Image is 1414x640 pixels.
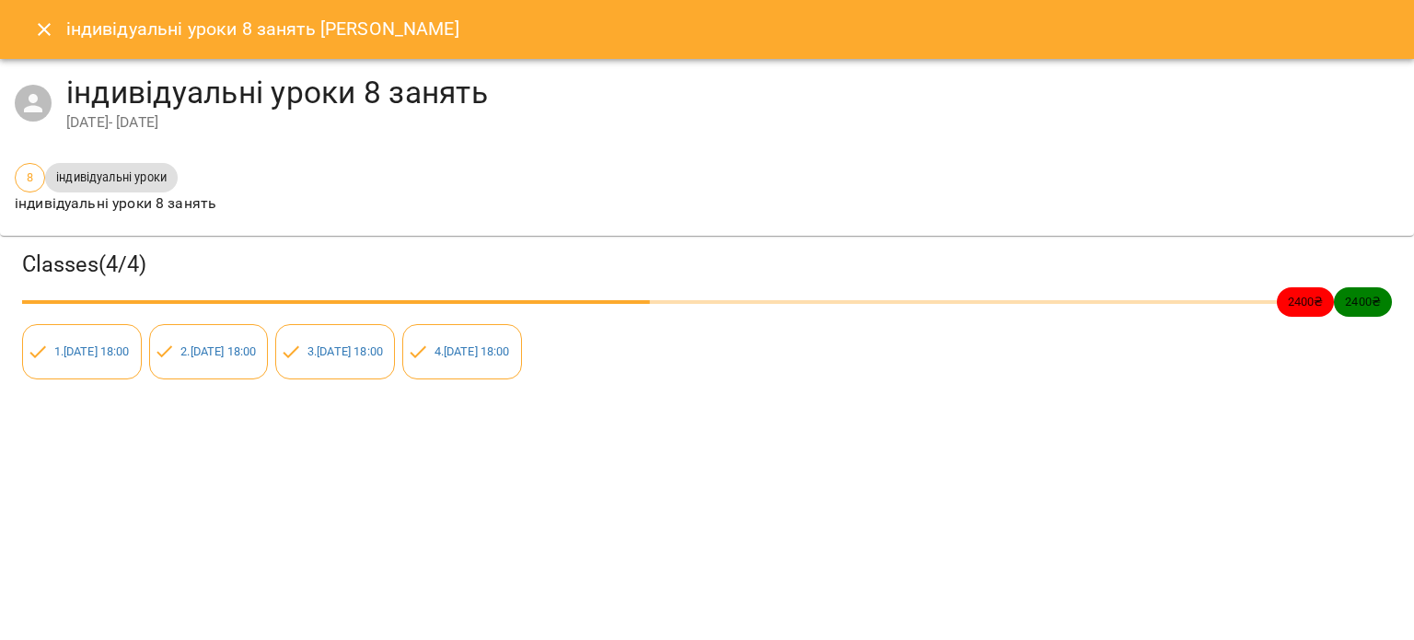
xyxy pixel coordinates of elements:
h4: індивідуальні уроки 8 занять [66,74,1399,111]
a: 1.[DATE] 18:00 [54,344,130,358]
span: 2400 ₴ [1277,293,1335,310]
span: 2400 ₴ [1334,293,1392,310]
span: 8 [16,169,44,186]
a: 3.[DATE] 18:00 [307,344,383,358]
a: 2.[DATE] 18:00 [180,344,256,358]
h3: Classes ( 4 / 4 ) [22,250,1392,279]
span: індивідуальні уроки [45,169,178,186]
p: індивідуальні уроки 8 занять [15,192,216,215]
h6: індивідуальні уроки 8 занять [PERSON_NAME] [66,15,459,43]
a: 4.[DATE] 18:00 [435,344,510,358]
div: [DATE] - [DATE] [66,111,1399,134]
button: Close [22,7,66,52]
